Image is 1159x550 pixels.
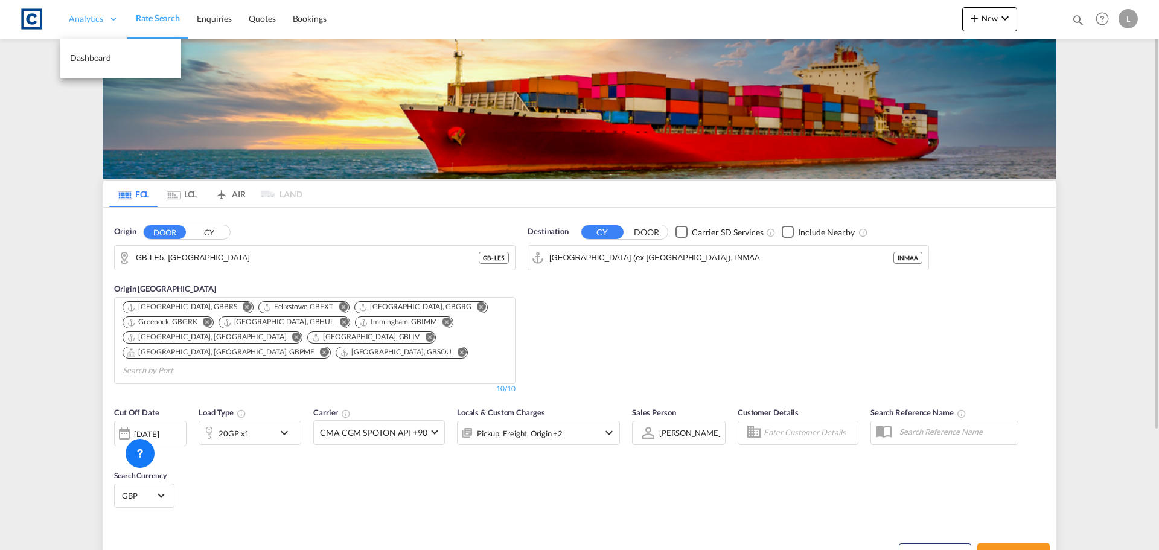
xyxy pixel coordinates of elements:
md-icon: icon-chevron-down [277,426,298,440]
span: Quotes [249,13,275,24]
md-icon: Your search will be saved by the below given name [957,409,966,418]
input: Search by Port [123,361,237,380]
md-icon: Unchecked: Ignores neighbouring ports when fetching rates.Checked : Includes neighbouring ports w... [858,228,868,237]
div: Press delete to remove this chip. [359,317,439,327]
md-tab-item: LCL [158,181,206,207]
img: 1fdb9190129311efbfaf67cbb4249bed.jpeg [18,5,45,33]
div: INMAA [893,252,922,264]
input: Enter Customer Details [764,424,854,442]
div: icon-magnify [1071,13,1085,31]
div: 20GP x1icon-chevron-down [199,421,301,445]
span: Analytics [69,13,103,25]
input: Search by Port [549,249,893,267]
md-select: Select Currency: £ GBPUnited Kingdom Pound [121,487,168,504]
input: Search Reference Name [893,423,1018,441]
div: Portsmouth, HAM, GBPME [127,347,314,357]
span: Rate Search [136,13,180,23]
button: Remove [417,332,435,344]
span: Search Currency [114,471,167,480]
div: Bristol, GBBRS [127,302,237,312]
div: Include Nearby [798,226,855,238]
div: Carrier SD Services [692,226,764,238]
md-icon: icon-magnify [1071,13,1085,27]
span: GB - LE5 [483,254,505,262]
div: Greenock, GBGRK [127,317,197,327]
div: Immingham, GBIMM [359,317,436,327]
input: Search by Door [136,249,479,267]
md-chips-wrap: Chips container. Use arrow keys to select chips. [121,298,509,380]
button: Remove [449,347,467,359]
div: L [1119,9,1138,28]
div: Grangemouth, GBGRG [359,302,471,312]
span: Help [1092,8,1113,29]
span: Origin [GEOGRAPHIC_DATA] [114,284,216,293]
span: Sales Person [632,408,676,417]
button: CY [188,225,230,239]
span: Enquiries [197,13,232,24]
span: Origin [114,226,136,238]
md-checkbox: Checkbox No Ink [675,226,764,238]
div: [DATE] [134,429,159,440]
button: Remove [331,302,349,314]
div: Press delete to remove this chip. [223,317,337,327]
div: Press delete to remove this chip. [127,347,317,357]
div: 10/10 [496,384,516,394]
md-pagination-wrapper: Use the left and right arrow keys to navigate between tabs [109,181,302,207]
md-icon: icon-airplane [214,187,229,196]
md-icon: icon-information-outline [237,409,246,418]
div: Press delete to remove this chip. [359,302,474,312]
span: Bookings [293,13,327,24]
button: Remove [284,332,302,344]
div: [PERSON_NAME] [659,428,721,438]
button: DOOR [144,225,186,239]
img: LCL+%26+FCL+BACKGROUND.png [103,39,1056,179]
div: 20GP x1 [219,425,249,442]
span: Dashboard [70,53,111,63]
md-tab-item: AIR [206,181,254,207]
button: Remove [331,317,350,329]
div: London Gateway Port, GBLGP [127,332,286,342]
div: Press delete to remove this chip. [127,332,289,342]
button: DOOR [625,225,668,239]
md-icon: Unchecked: Search for CY (Container Yard) services for all selected carriers.Checked : Search for... [766,228,776,237]
md-select: Sales Person: Lauren Prentice [658,424,722,441]
span: Cut Off Date [114,408,159,417]
div: [DATE] [114,421,187,446]
div: Press delete to remove this chip. [127,317,200,327]
span: Customer Details [738,408,799,417]
a: Dashboard [60,39,181,78]
div: Hull, GBHUL [223,317,334,327]
md-datepicker: Select [114,444,123,461]
button: Remove [469,302,487,314]
div: Felixstowe, GBFXT [263,302,333,312]
div: Liverpool, GBLIV [311,332,420,342]
div: Help [1092,8,1119,30]
div: Press delete to remove this chip. [340,347,455,357]
div: Pickup Freight Origin Origin Custom Factory Stuffing [477,425,563,442]
div: Press delete to remove this chip. [263,302,336,312]
md-icon: icon-chevron-down [602,426,616,440]
span: Load Type [199,408,246,417]
md-icon: icon-chevron-down [998,11,1012,25]
md-checkbox: Checkbox No Ink [782,226,855,238]
span: GBP [122,490,156,501]
md-icon: icon-plus 400-fg [967,11,982,25]
button: Remove [435,317,453,329]
span: Carrier [313,408,351,417]
div: Southampton, GBSOU [340,347,452,357]
span: Search Reference Name [870,408,966,417]
button: Remove [312,347,330,359]
div: Press delete to remove this chip. [311,332,422,342]
div: Pickup Freight Origin Origin Custom Factory Stuffingicon-chevron-down [457,421,620,445]
button: CY [581,225,624,239]
md-input-container: Chennai (ex Madras), INMAA [528,246,928,270]
div: Press delete to remove this chip. [127,302,240,312]
md-tab-item: FCL [109,181,158,207]
span: Destination [528,226,569,238]
button: Remove [235,302,253,314]
span: CMA CGM SPOTON API +90 [320,427,427,439]
md-icon: The selected Trucker/Carrierwill be displayed in the rate results If the rates are from another f... [341,409,351,418]
span: Locals & Custom Charges [457,408,545,417]
button: Remove [195,317,213,329]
